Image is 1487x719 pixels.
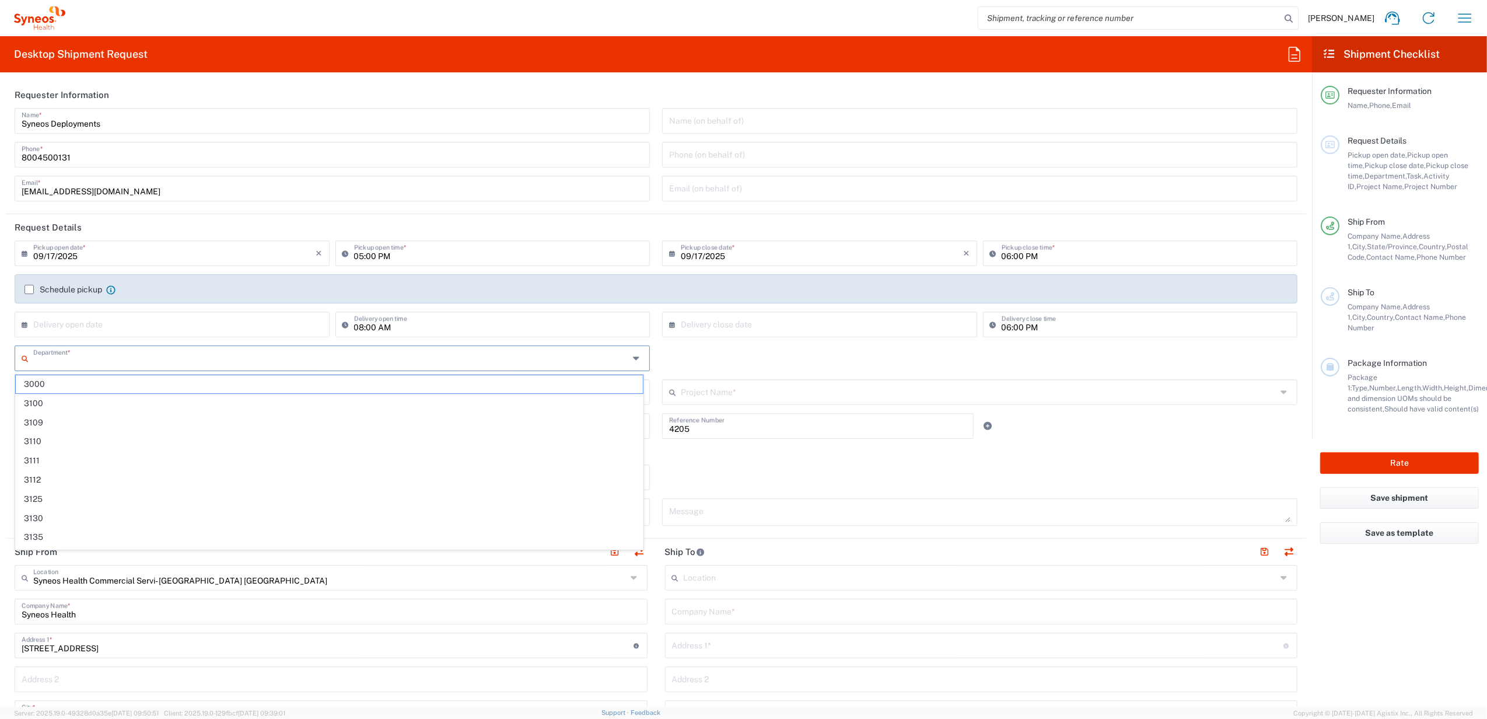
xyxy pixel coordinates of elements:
[1320,452,1479,474] button: Rate
[16,375,643,393] span: 3000
[601,709,631,716] a: Support
[1348,101,1369,110] span: Name,
[1348,217,1385,226] span: Ship From
[1352,313,1367,322] span: City,
[111,710,159,717] span: [DATE] 09:50:51
[1322,47,1440,61] h2: Shipment Checklist
[964,244,970,263] i: ×
[1404,182,1457,191] span: Project Number
[1369,383,1397,392] span: Number,
[1308,13,1374,23] span: [PERSON_NAME]
[16,414,643,432] span: 3109
[1320,522,1479,544] button: Save as template
[1364,161,1426,170] span: Pickup close date,
[16,452,643,470] span: 3111
[1352,383,1369,392] span: Type,
[1348,288,1374,297] span: Ship To
[1366,253,1416,261] span: Contact Name,
[1367,242,1419,251] span: State/Province,
[16,471,643,489] span: 3112
[15,89,109,101] h2: Requester Information
[978,7,1280,29] input: Shipment, tracking or reference number
[1320,487,1479,509] button: Save shipment
[15,546,57,558] h2: Ship From
[14,710,159,717] span: Server: 2025.19.0-49328d0a35e
[16,509,643,528] span: 3130
[16,547,643,566] span: 3136
[631,709,660,716] a: Feedback
[665,546,705,558] h2: Ship To
[14,47,148,61] h2: Desktop Shipment Request
[1348,302,1402,311] span: Company Name,
[1392,101,1411,110] span: Email
[1384,404,1479,413] span: Should have valid content(s)
[1397,383,1422,392] span: Length,
[164,710,285,717] span: Client: 2025.19.0-129fbcf
[1348,136,1406,145] span: Request Details
[1356,182,1404,191] span: Project Name,
[16,528,643,546] span: 3135
[1416,253,1466,261] span: Phone Number
[1348,151,1407,159] span: Pickup open date,
[238,710,285,717] span: [DATE] 09:39:01
[1419,242,1447,251] span: Country,
[1444,383,1468,392] span: Height,
[1352,242,1367,251] span: City,
[15,222,82,233] h2: Request Details
[1348,373,1377,392] span: Package 1:
[1364,172,1406,180] span: Department,
[1348,358,1427,368] span: Package Information
[980,418,996,434] a: Add Reference
[1395,313,1445,322] span: Contact Name,
[1406,172,1423,180] span: Task,
[1367,313,1395,322] span: Country,
[16,432,643,451] span: 3110
[16,395,643,413] span: 3100
[16,490,643,508] span: 3125
[1422,383,1444,392] span: Width,
[1348,232,1402,240] span: Company Name,
[1293,708,1473,718] span: Copyright © [DATE]-[DATE] Agistix Inc., All Rights Reserved
[1369,101,1392,110] span: Phone,
[25,285,102,294] label: Schedule pickup
[1348,86,1432,96] span: Requester Information
[316,244,323,263] i: ×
